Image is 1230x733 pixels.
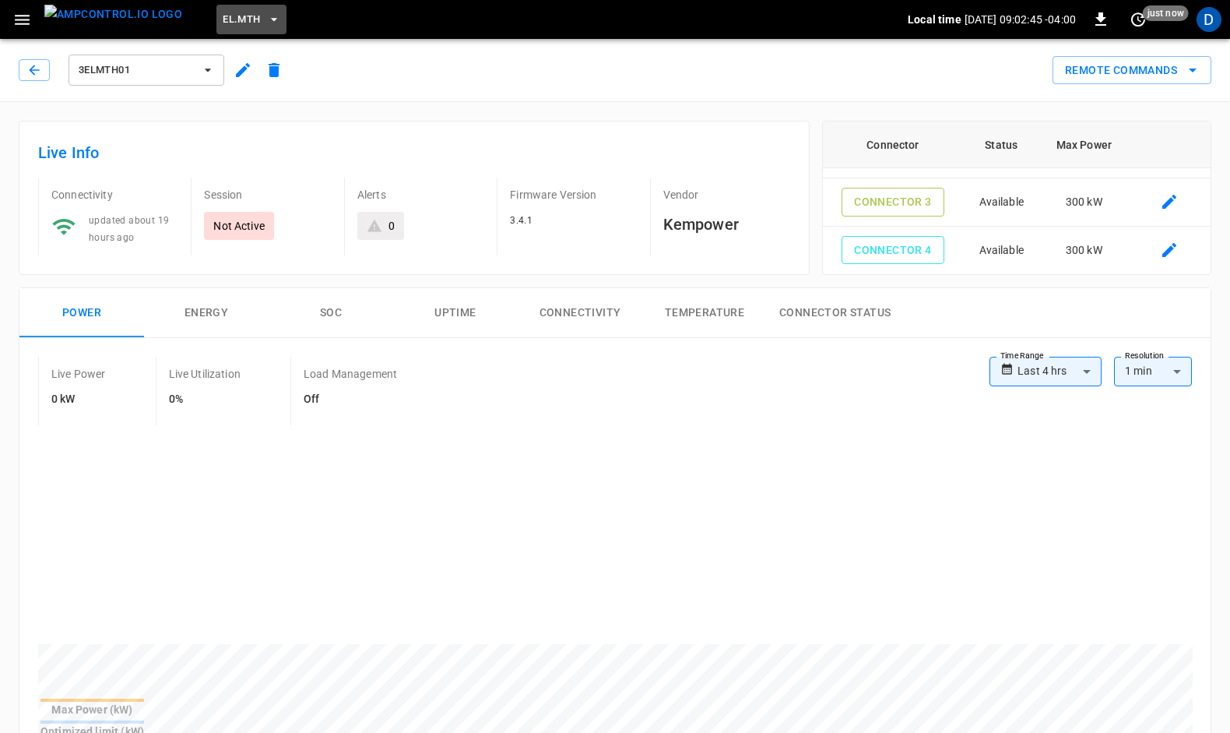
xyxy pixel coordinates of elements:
p: Alerts [357,187,484,203]
button: Uptime [393,288,518,338]
button: Energy [144,288,269,338]
img: ampcontrol.io logo [44,5,182,24]
label: Resolution [1125,350,1164,362]
p: Load Management [304,366,397,382]
button: set refresh interval [1126,7,1151,32]
button: EL.MTH [216,5,286,35]
p: Session [204,187,331,203]
p: Vendor [663,187,790,203]
button: SOC [269,288,393,338]
td: 300 kW [1039,178,1128,227]
h6: 0% [169,391,241,408]
div: remote commands options [1053,56,1211,85]
button: Connector 4 [842,236,944,265]
div: Last 4 hrs [1017,357,1102,386]
label: Time Range [1000,350,1044,362]
p: Live Power [51,366,106,382]
h6: 0 kW [51,391,106,408]
h6: Off [304,391,397,408]
div: 1 min [1114,357,1192,386]
p: Connectivity [51,187,178,203]
td: 300 kW [1039,227,1128,275]
p: Firmware Version [510,187,637,203]
div: 0 [388,218,395,234]
button: Connector Status [767,288,903,338]
th: Status [963,122,1039,168]
button: 3ELMTH01 [69,55,224,86]
button: Connector 3 [842,188,944,217]
span: EL.MTH [223,11,260,29]
span: 3ELMTH01 [79,62,194,79]
th: Max Power [1039,122,1128,168]
th: Connector [823,122,963,168]
p: Local time [908,12,961,27]
h6: Live Info [38,140,790,165]
span: just now [1143,5,1189,21]
p: Not Active [213,218,265,234]
td: Available [963,178,1039,227]
span: updated about 19 hours ago [89,215,169,243]
span: 3.4.1 [510,215,532,226]
button: Remote Commands [1053,56,1211,85]
button: Power [19,288,144,338]
td: Available [963,227,1039,275]
table: connector table [823,36,1211,274]
h6: Kempower [663,212,790,237]
button: Connectivity [518,288,642,338]
div: profile-icon [1197,7,1221,32]
p: [DATE] 09:02:45 -04:00 [965,12,1076,27]
button: Temperature [642,288,767,338]
p: Live Utilization [169,366,241,382]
